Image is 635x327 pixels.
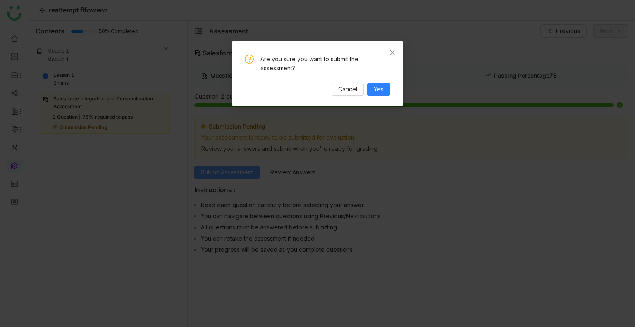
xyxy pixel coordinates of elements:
[260,55,390,73] div: Are you sure you want to submit the assessment?
[374,85,384,94] span: Yes
[367,83,390,96] button: Yes
[338,85,357,94] span: Cancel
[332,83,364,96] button: Cancel
[381,41,403,64] button: Close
